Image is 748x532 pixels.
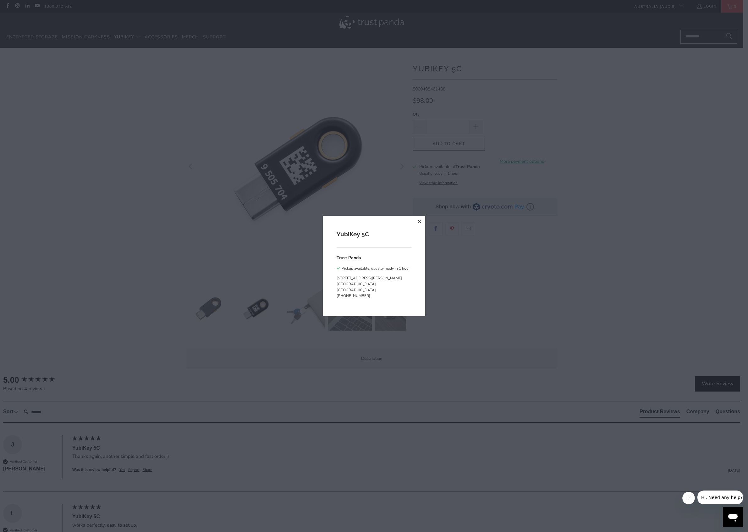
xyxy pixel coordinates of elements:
h2: YubiKey 5C [337,230,411,239]
div: Pickup available, usually ready in 1 hour [342,265,410,272]
a: [PHONE_NUMBER] [337,293,370,298]
iframe: Message from company [697,491,743,504]
button: close [414,216,425,227]
h3: Trust Panda [337,255,361,261]
iframe: Button to launch messaging window [723,507,743,527]
p: [STREET_ADDRESS][PERSON_NAME] [GEOGRAPHIC_DATA] [GEOGRAPHIC_DATA] [337,275,410,293]
iframe: Close message [682,492,695,504]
